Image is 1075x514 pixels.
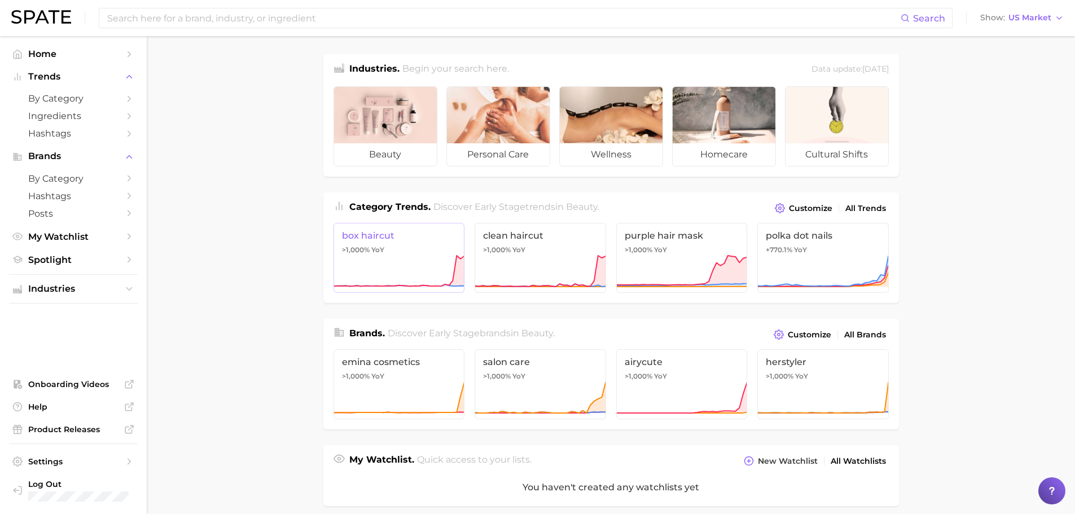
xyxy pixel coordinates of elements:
span: beauty [334,143,437,166]
a: Posts [9,205,138,222]
span: >1,000% [625,372,652,380]
span: >1,000% [483,245,511,254]
h2: Quick access to your lists. [417,453,532,469]
a: Onboarding Videos [9,376,138,393]
a: Settings [9,453,138,470]
span: emina cosmetics [342,357,457,367]
div: Data update: [DATE] [811,62,889,77]
span: Log Out [28,479,129,489]
a: personal care [446,86,550,166]
span: airycute [625,357,739,367]
span: Hashtags [28,128,119,139]
a: beauty [334,86,437,166]
button: Brands [9,148,138,165]
span: Hashtags [28,191,119,201]
span: YoY [654,245,667,254]
a: emina cosmetics>1,000% YoY [334,349,465,419]
button: Trends [9,68,138,85]
a: Hashtags [9,125,138,142]
span: Trends [28,72,119,82]
span: +770.1% [766,245,792,254]
span: Settings [28,456,119,467]
span: YoY [794,245,807,254]
span: All Brands [844,330,886,340]
span: salon care [483,357,598,367]
span: cultural shifts [786,143,888,166]
span: >1,000% [342,372,370,380]
a: Help [9,398,138,415]
span: US Market [1008,15,1051,21]
a: All Watchlists [828,454,889,469]
a: Product Releases [9,421,138,438]
span: Product Releases [28,424,119,434]
span: by Category [28,173,119,184]
span: Discover Early Stage brands in . [388,328,555,339]
a: Home [9,45,138,63]
a: purple hair mask>1,000% YoY [616,223,748,293]
span: personal care [447,143,550,166]
a: All Brands [841,327,889,342]
span: purple hair mask [625,230,739,241]
a: Ingredients [9,107,138,125]
span: Posts [28,208,119,219]
span: Ingredients [28,111,119,121]
span: Category Trends . [349,201,431,212]
span: Industries [28,284,119,294]
span: Customize [789,204,832,213]
span: Brands . [349,328,385,339]
a: Hashtags [9,187,138,205]
span: Spotlight [28,254,119,265]
h1: My Watchlist. [349,453,414,469]
span: >1,000% [483,372,511,380]
button: ShowUS Market [977,11,1067,25]
div: You haven't created any watchlists yet [323,469,899,506]
a: polka dot nails+770.1% YoY [757,223,889,293]
input: Search here for a brand, industry, or ingredient [106,8,901,28]
button: Customize [771,327,833,342]
span: Show [980,15,1005,21]
span: >1,000% [342,245,370,254]
span: Home [28,49,119,59]
span: beauty [521,328,553,339]
span: >1,000% [625,245,652,254]
span: clean haircut [483,230,598,241]
button: Industries [9,280,138,297]
span: Search [913,13,945,24]
a: Log out. Currently logged in with e-mail npd@developlus.com. [9,476,138,505]
a: by Category [9,170,138,187]
a: box haircut>1,000% YoY [334,223,465,293]
a: My Watchlist [9,228,138,245]
span: All Trends [845,204,886,213]
a: All Trends [843,201,889,216]
span: Brands [28,151,119,161]
button: Customize [772,200,835,216]
span: box haircut [342,230,457,241]
a: Spotlight [9,251,138,269]
span: YoY [795,372,808,381]
a: salon care>1,000% YoY [475,349,606,419]
span: wellness [560,143,662,166]
a: homecare [672,86,776,166]
span: Help [28,402,119,412]
span: homecare [673,143,775,166]
span: herstyler [766,357,880,367]
a: cultural shifts [785,86,889,166]
span: Discover Early Stage trends in . [433,201,599,212]
h1: Industries. [349,62,400,77]
span: Onboarding Videos [28,379,119,389]
span: >1,000% [766,372,793,380]
h2: Begin your search here. [402,62,509,77]
span: polka dot nails [766,230,880,241]
span: My Watchlist [28,231,119,242]
span: New Watchlist [758,456,818,466]
a: clean haircut>1,000% YoY [475,223,606,293]
span: YoY [512,245,525,254]
span: YoY [371,245,384,254]
span: by Category [28,93,119,104]
a: wellness [559,86,663,166]
span: YoY [371,372,384,381]
span: beauty [566,201,598,212]
button: New Watchlist [741,453,820,469]
span: YoY [512,372,525,381]
span: All Watchlists [831,456,886,466]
